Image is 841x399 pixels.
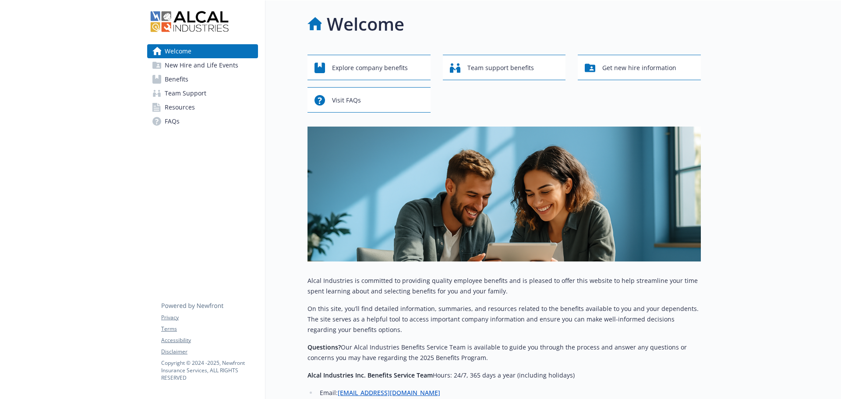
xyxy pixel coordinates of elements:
[332,60,408,76] span: Explore company benefits
[147,86,258,100] a: Team Support
[307,371,433,379] strong: Alcal Industries Inc. Benefits Service Team
[147,100,258,114] a: Resources
[165,72,188,86] span: Benefits
[467,60,534,76] span: Team support benefits
[147,58,258,72] a: New Hire and Life Events
[307,342,701,363] p: Our Alcal Industries Benefits Service Team is available to guide you through the process and answ...
[307,55,431,80] button: Explore company benefits
[332,92,361,109] span: Visit FAQs
[307,343,341,351] strong: Questions?
[327,11,404,37] h1: Welcome
[165,100,195,114] span: Resources
[161,348,258,356] a: Disclaimer
[147,114,258,128] a: FAQs
[165,58,238,72] span: New Hire and Life Events
[147,44,258,58] a: Welcome
[307,275,701,297] p: Alcal Industries is committed to providing quality employee benefits and is pleased to offer this...
[443,55,566,80] button: Team support benefits
[161,336,258,344] a: Accessibility
[307,87,431,113] button: Visit FAQs
[161,325,258,333] a: Terms
[307,304,701,335] p: On this site, you’ll find detailed information, summaries, and resources related to the benefits ...
[602,60,676,76] span: Get new hire information
[165,86,206,100] span: Team Support
[165,44,191,58] span: Welcome
[317,388,701,398] li: Email:
[338,388,440,397] a: [EMAIL_ADDRESS][DOMAIN_NAME]
[161,314,258,321] a: Privacy
[147,72,258,86] a: Benefits
[578,55,701,80] button: Get new hire information
[165,114,180,128] span: FAQs
[307,370,701,381] p: Hours: 24/7, 365 days a year (including holidays)
[307,127,701,261] img: overview page banner
[161,359,258,381] p: Copyright © 2024 - 2025 , Newfront Insurance Services, ALL RIGHTS RESERVED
